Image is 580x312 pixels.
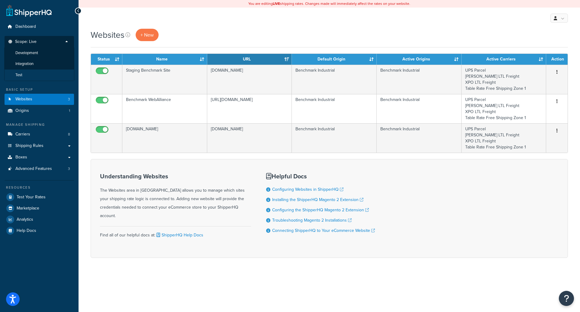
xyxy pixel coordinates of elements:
[5,185,74,190] div: Resources
[17,206,39,211] span: Marketplace
[5,214,74,225] a: Analytics
[272,186,343,193] a: Configuring Websites in ShipperHQ
[15,108,29,113] span: Origins
[5,94,74,105] li: Websites
[15,155,27,160] span: Boxes
[4,47,74,59] li: Development
[5,163,74,174] li: Advanced Features
[292,65,377,94] td: Benchmark Industrial
[5,129,74,140] li: Carriers
[292,94,377,123] td: Benchmark Industrial
[140,31,154,38] span: + New
[207,54,292,65] th: URL: activate to sort column ascending
[69,108,70,113] span: 1
[4,70,74,81] li: Test
[292,123,377,153] td: Benchmark Industrial
[15,73,22,78] span: Test
[5,122,74,127] div: Manage Shipping
[100,226,251,239] div: Find all of our helpful docs at:
[91,54,122,65] th: Status: activate to sort column ascending
[5,105,74,116] a: Origins 1
[122,123,207,153] td: [DOMAIN_NAME]
[5,94,74,105] a: Websites 3
[136,29,159,41] a: + New
[15,132,30,137] span: Carriers
[17,217,33,222] span: Analytics
[5,129,74,140] a: Carriers 8
[207,94,292,123] td: [URL][DOMAIN_NAME]
[15,24,36,29] span: Dashboard
[155,232,203,238] a: ShipperHQ Help Docs
[17,228,36,233] span: Help Docs
[272,227,375,234] a: Connecting ShipperHQ to Your eCommerce Website
[5,163,74,174] a: Advanced Features 3
[122,65,207,94] td: Staging Benchmark Site
[462,94,546,123] td: UPS Parcel [PERSON_NAME] LTL Freight XPO LTL Freight Table Rate Free Shipping Zone 1
[5,140,74,151] a: Shipping Rules
[5,225,74,236] a: Help Docs
[15,166,52,171] span: Advanced Features
[15,61,34,67] span: Integration
[5,87,74,92] div: Basic Setup
[273,1,280,6] b: LIVE
[68,97,70,102] span: 3
[462,65,546,94] td: UPS Parcel [PERSON_NAME] LTL Freight XPO LTL Freight Table Rate Free Shipping Zone 1
[15,50,38,56] span: Development
[377,123,462,153] td: Benchmark Industrial
[91,29,124,41] h1: Websites
[272,217,352,223] a: Troubleshooting Magento 2 Installations
[100,173,251,180] h3: Understanding Websites
[292,54,377,65] th: Default Origin: activate to sort column ascending
[15,143,43,148] span: Shipping Rules
[5,105,74,116] li: Origins
[559,291,574,306] button: Open Resource Center
[462,54,546,65] th: Active Carriers: activate to sort column ascending
[5,152,74,163] a: Boxes
[377,94,462,123] td: Benchmark Industrial
[15,97,32,102] span: Websites
[5,192,74,203] a: Test Your Rates
[122,94,207,123] td: Benchmark WebAlliance
[377,65,462,94] td: Benchmark Industrial
[122,54,207,65] th: Name: activate to sort column ascending
[6,5,52,17] a: ShipperHQ Home
[100,173,251,220] div: The Websites area in [GEOGRAPHIC_DATA] allows you to manage which sites your shipping rate logic ...
[272,207,369,213] a: Configuring the ShipperHQ Magento 2 Extension
[207,123,292,153] td: [DOMAIN_NAME]
[207,65,292,94] td: [DOMAIN_NAME]
[15,39,37,44] span: Scope: Live
[68,132,70,137] span: 8
[4,58,74,70] li: Integration
[17,195,46,200] span: Test Your Rates
[272,197,363,203] a: Installing the ShipperHQ Magento 2 Extension
[5,21,74,32] a: Dashboard
[68,166,70,171] span: 3
[546,54,568,65] th: Action
[5,203,74,214] a: Marketplace
[377,54,462,65] th: Active Origins: activate to sort column ascending
[266,173,375,180] h3: Helpful Docs
[462,123,546,153] td: UPS Parcel [PERSON_NAME] LTL Freight XPO LTL Freight Table Rate Free Shipping Zone 1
